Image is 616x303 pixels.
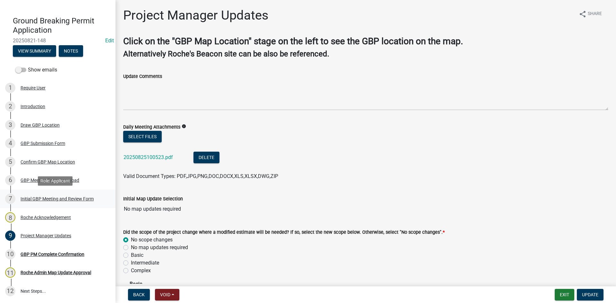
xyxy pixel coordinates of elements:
div: 12 [5,286,15,296]
div: Introduction [21,104,45,109]
span: Share [588,10,602,18]
button: Back [128,289,150,300]
div: Role: Applicant [38,176,73,186]
div: Initial GBP Meeting and Review Form [21,197,94,201]
div: 10 [5,249,15,259]
div: 4 [5,138,15,148]
div: GBP PM Complete Confirmation [21,252,84,257]
i: share [579,10,586,18]
h1: Project Manager Updates [123,8,269,23]
button: View Summary [13,45,56,57]
label: Did the scope of the project change where a modified estimate will be needed? If so, select the n... [123,230,445,235]
a: 20250825100523.pdf [124,154,173,160]
div: 7 [5,194,15,204]
div: 11 [5,267,15,278]
label: Update Comments [123,74,162,79]
button: shareShare [574,8,607,20]
i: info [182,124,186,129]
span: Update [582,292,598,297]
label: No map updates required [131,244,188,251]
label: Show emails [15,66,57,74]
label: Basic [131,251,143,259]
wm-modal-confirm: Notes [59,49,83,54]
div: Project Manager Updates [21,233,71,238]
a: Edit [105,38,114,44]
button: Exit [555,289,574,300]
div: Draw GBP Location [21,123,60,127]
div: 9 [5,231,15,241]
label: Daily Meeting Attachments [123,125,180,130]
wm-modal-confirm: Edit Application Number [105,38,114,44]
button: Update [577,289,603,300]
strong: Basic - [130,281,145,287]
strong: Alternatively Roche's Beacon site can be also be referenced. [123,49,329,58]
span: Valid Document Types: PDF,JPG,PNG,DOC,DOCX,XLS,XLSX,DWG,ZIP [123,173,278,179]
label: Intermediate [131,259,159,267]
span: 20250821-148 [13,38,103,44]
span: Back [133,292,145,297]
label: No scope changes [131,236,173,244]
div: 8 [5,212,15,223]
span: Void [160,292,170,297]
div: Roche Admin Map Update Approval [21,270,91,275]
div: 6 [5,175,15,185]
button: Notes [59,45,83,57]
div: GBP Submission Form [21,141,65,146]
div: 5 [5,157,15,167]
button: Void [155,289,179,300]
div: GBP Meeting Form Download [21,178,79,182]
label: Initial Map Update Selection [123,197,183,201]
label: Complex [131,267,151,274]
div: Roche Acknowledgement [21,215,71,220]
div: 1 [5,83,15,93]
wm-modal-confirm: Delete Document [193,155,219,161]
h4: Ground Breaking Permit Application [13,16,110,35]
button: Select files [123,131,162,142]
div: 2 [5,101,15,112]
button: Delete [193,152,219,163]
div: Require User [21,86,46,90]
div: Confirm GBP Map Location [21,160,75,164]
wm-modal-confirm: Summary [13,49,56,54]
div: 3 [5,120,15,130]
strong: Click on the "GBP Map Location" stage on the left to see the GBP location on the map. [123,36,463,46]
